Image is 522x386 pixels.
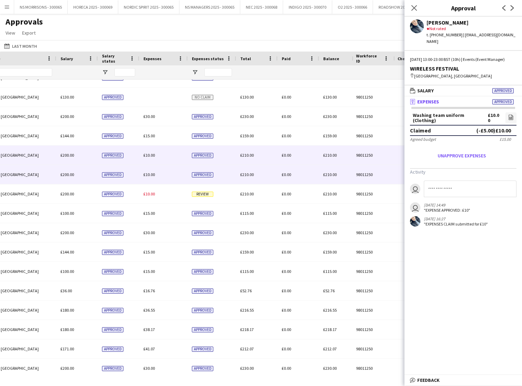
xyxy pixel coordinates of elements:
[192,366,213,371] span: Approved
[192,114,213,119] span: Approved
[240,249,254,255] span: £159.00
[404,96,522,107] mat-expansion-panel-header: ExpensesApproved
[500,137,511,142] div: £15.00
[373,0,430,14] button: ROADSHOW 2025 - 300067
[143,288,155,293] span: £16.76
[282,191,291,196] span: £0.00
[192,269,213,274] span: Approved
[352,126,393,145] div: 98011250
[323,249,337,255] span: £159.00
[352,301,393,320] div: 98011250
[102,347,123,352] span: Approved
[404,107,522,236] div: ExpensesApproved
[352,262,393,281] div: 98011250
[323,269,337,274] span: £115.00
[404,3,522,12] h3: Approval
[323,288,335,293] span: £52.76
[143,172,155,177] span: £10.00
[323,114,337,119] span: £230.00
[60,288,72,293] span: £36.00
[417,99,439,105] span: Expenses
[240,269,254,274] span: £115.00
[417,88,434,94] span: Salary
[424,208,470,213] div: "EXPENSE APPROVED: £10"
[3,42,38,50] button: Last Month
[282,327,291,332] span: £0.00
[352,165,393,184] div: 98011250
[143,249,155,255] span: £15.00
[192,95,213,100] span: No claim
[240,0,283,14] button: NEC 2025 - 300068
[323,133,337,138] span: £159.00
[60,94,74,100] span: £130.00
[240,327,254,332] span: £218.17
[332,0,373,14] button: O2 2025 - 300066
[6,30,15,36] span: View
[102,53,127,64] span: Salary status
[352,146,393,165] div: 98011250
[3,28,18,37] a: View
[19,28,38,37] a: Export
[143,230,155,235] span: £30.00
[102,134,123,139] span: Approved
[102,327,123,332] span: Approved
[282,366,291,371] span: £0.00
[102,192,123,197] span: Approved
[143,56,161,61] span: Expenses
[410,169,516,175] h3: Activity
[323,153,337,158] span: £210.00
[492,88,514,93] span: Approved
[102,69,108,75] button: Open Filter Menu
[192,327,213,332] span: Approved
[282,346,291,351] span: £0.00
[282,211,291,216] span: £0.00
[282,307,291,313] span: £0.00
[323,366,337,371] span: £230.00
[118,0,179,14] button: NORDIC SPIRIT 2025 - 300065
[240,230,254,235] span: £230.00
[240,172,254,177] span: £210.00
[410,73,516,79] div: [GEOGRAPHIC_DATA], [GEOGRAPHIC_DATA]
[410,216,420,227] app-user-avatar: Giedrius Karusevicius
[410,202,420,213] app-user-avatar: Closer Payroll
[192,192,213,197] span: Review
[282,56,291,61] span: Paid
[352,339,393,358] div: 98011250
[192,347,213,352] span: Approved
[240,94,254,100] span: £130.00
[352,359,393,378] div: 98011250
[102,308,123,313] span: Approved
[192,230,213,236] span: Approved
[143,366,155,371] span: £30.00
[352,204,393,223] div: 98011250
[282,94,291,100] span: £0.00
[102,172,123,177] span: Approved
[143,211,155,216] span: £15.00
[60,346,74,351] span: £171.00
[352,88,393,107] div: 98011250
[60,191,74,196] span: £200.00
[356,53,381,64] span: Workforce ID
[410,150,514,161] button: Unapprove expenses
[102,153,123,158] span: Approved
[323,307,337,313] span: £216.55
[410,56,516,63] div: [DATE] 13:00-23:00 BST (10h) | Events (Event Manager)
[417,377,440,383] span: Feedback
[60,153,74,158] span: £200.00
[398,56,414,61] span: Check-In
[143,269,155,274] span: £15.00
[102,269,123,274] span: Approved
[240,346,254,351] span: £212.07
[192,250,213,255] span: Approved
[424,202,470,208] div: [DATE] 14:49
[282,172,291,177] span: £0.00
[143,327,155,332] span: £38.17
[192,211,213,216] span: Approved
[14,0,68,14] button: NS MORRISONS - 300065
[410,65,516,72] div: WIRELESS FESTIVAL
[240,56,251,61] span: Total
[240,153,254,158] span: £210.00
[102,288,123,294] span: Approved
[424,221,488,227] div: "EXPENSES CLAIM submitted for £10"
[60,114,74,119] span: £200.00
